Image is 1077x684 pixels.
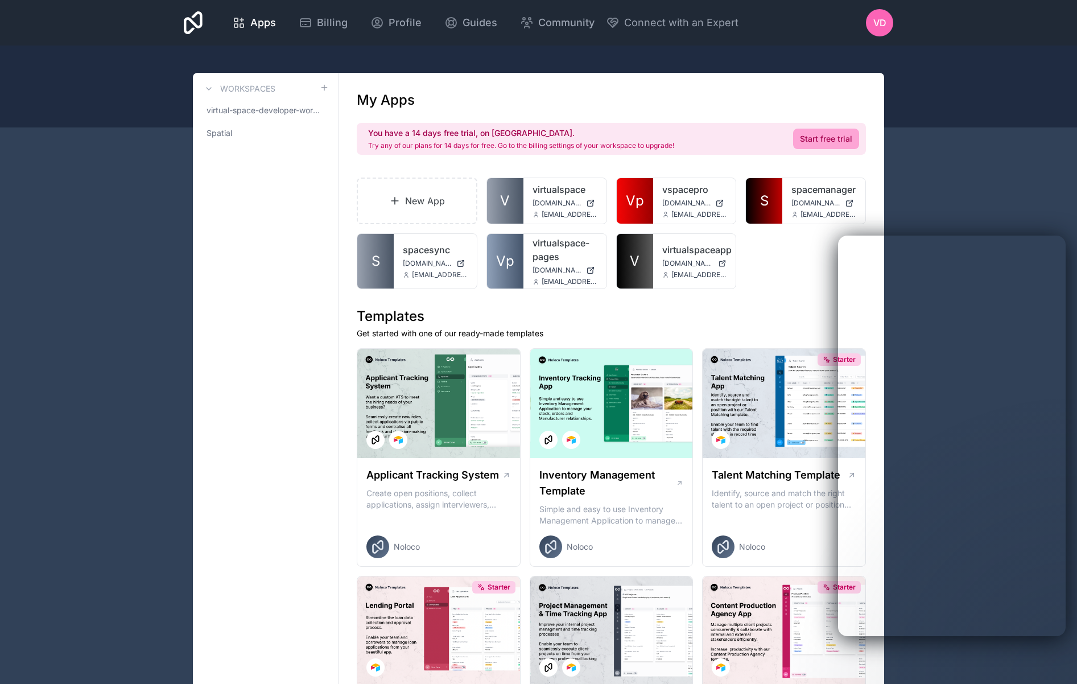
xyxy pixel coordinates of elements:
[671,210,727,219] span: [EMAIL_ADDRESS][DOMAIN_NAME]
[394,541,420,553] span: Noloco
[739,541,765,553] span: Noloco
[533,236,597,263] a: virtualspace-pages
[357,234,394,289] a: S
[366,467,499,483] h1: Applicant Tracking System
[366,488,511,510] p: Create open positions, collect applications, assign interviewers, centralise candidate feedback a...
[361,10,431,35] a: Profile
[662,243,727,257] a: virtualspaceapp
[511,10,604,35] a: Community
[357,307,866,325] h1: Templates
[220,83,275,94] h3: Workspaces
[873,16,886,30] span: VD
[539,504,684,526] p: Simple and easy to use Inventory Management Application to manage your stock, orders and Manufact...
[533,183,597,196] a: virtualspace
[760,192,769,210] span: S
[624,15,738,31] span: Connect with an Expert
[791,199,856,208] a: [DOMAIN_NAME]
[791,183,856,196] a: spacemanager
[542,277,597,286] span: [EMAIL_ADDRESS][DOMAIN_NAME]
[662,199,727,208] a: [DOMAIN_NAME]
[487,234,523,289] a: Vp
[838,236,1066,636] iframe: Intercom live chat
[389,15,422,31] span: Profile
[500,192,510,210] span: V
[567,541,593,553] span: Noloco
[800,210,856,219] span: [EMAIL_ADDRESS][DOMAIN_NAME]
[357,91,415,109] h1: My Apps
[1038,645,1066,673] iframe: Intercom live chat
[533,199,581,208] span: [DOMAIN_NAME]
[533,199,597,208] a: [DOMAIN_NAME]
[606,15,738,31] button: Connect with an Expert
[488,583,510,592] span: Starter
[533,266,597,275] a: [DOMAIN_NAME]
[207,105,320,116] span: virtual-space-developer-workspace
[662,199,711,208] span: [DOMAIN_NAME]
[746,178,782,224] a: S
[463,15,497,31] span: Guides
[368,127,674,139] h2: You have a 14 days free trial, on [GEOGRAPHIC_DATA].
[791,199,840,208] span: [DOMAIN_NAME]
[290,10,357,35] a: Billing
[403,243,468,257] a: spacesync
[539,467,676,499] h1: Inventory Management Template
[394,435,403,444] img: Airtable Logo
[202,100,329,121] a: virtual-space-developer-workspace
[371,663,380,672] img: Airtable Logo
[662,259,727,268] a: [DOMAIN_NAME]
[617,178,653,224] a: Vp
[716,435,725,444] img: Airtable Logo
[662,183,727,196] a: vspacepro
[487,178,523,224] a: V
[317,15,348,31] span: Billing
[712,467,840,483] h1: Talent Matching Template
[712,488,856,510] p: Identify, source and match the right talent to an open project or position with our Talent Matchi...
[833,583,856,592] span: Starter
[716,663,725,672] img: Airtable Logo
[626,192,644,210] span: Vp
[202,82,275,96] a: Workspaces
[542,210,597,219] span: [EMAIL_ADDRESS][DOMAIN_NAME]
[630,252,639,270] span: V
[368,141,674,150] p: Try any of our plans for 14 days for free. Go to the billing settings of your workspace to upgrade!
[357,178,477,224] a: New App
[202,123,329,143] a: Spatial
[567,663,576,672] img: Airtable Logo
[403,259,452,268] span: [DOMAIN_NAME]
[250,15,276,31] span: Apps
[372,252,380,270] span: S
[357,328,866,339] p: Get started with one of our ready-made templates
[403,259,468,268] a: [DOMAIN_NAME]
[538,15,595,31] span: Community
[617,234,653,289] a: V
[567,435,576,444] img: Airtable Logo
[833,355,856,364] span: Starter
[496,252,514,270] span: Vp
[412,270,468,279] span: [EMAIL_ADDRESS][DOMAIN_NAME]
[533,266,581,275] span: [DOMAIN_NAME]
[793,129,859,149] a: Start free trial
[207,127,232,139] span: Spatial
[435,10,506,35] a: Guides
[671,270,727,279] span: [EMAIL_ADDRESS][DOMAIN_NAME]
[223,10,285,35] a: Apps
[662,259,714,268] span: [DOMAIN_NAME]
